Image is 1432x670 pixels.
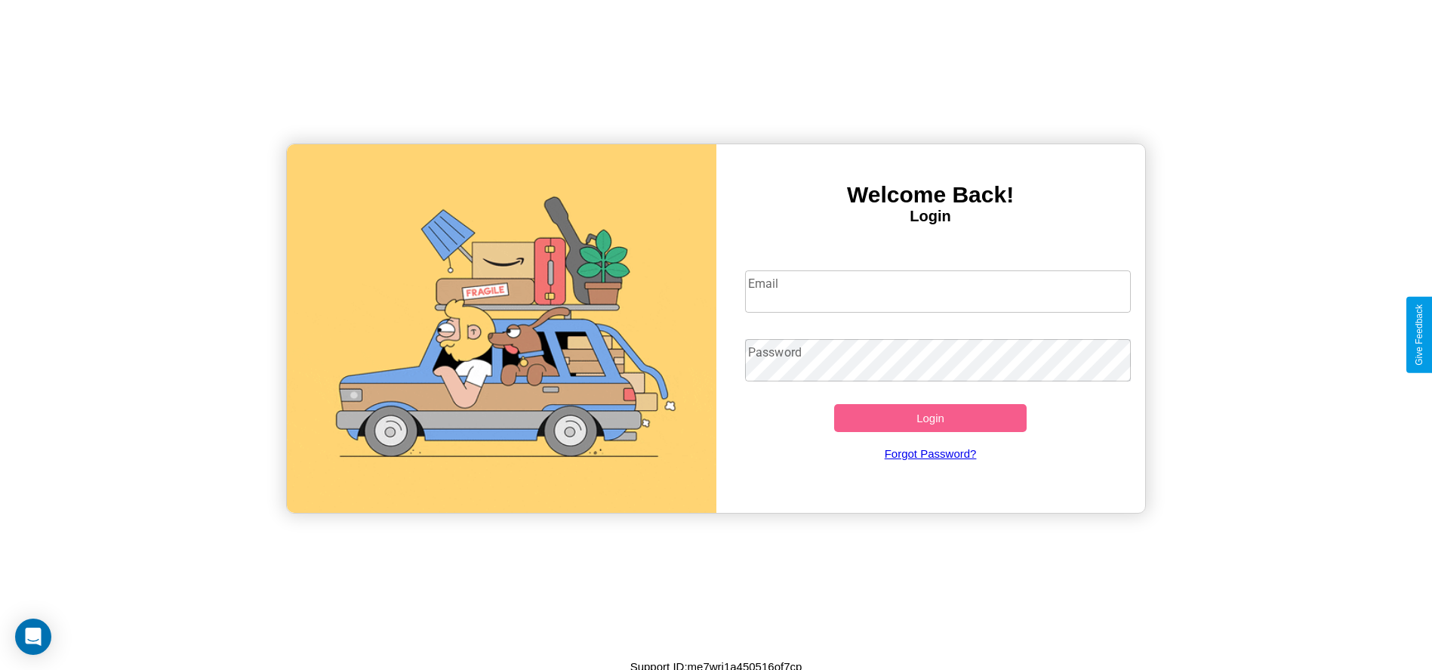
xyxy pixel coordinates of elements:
div: Open Intercom Messenger [15,619,51,655]
img: gif [287,144,716,513]
h3: Welcome Back! [716,182,1145,208]
button: Login [834,404,1027,432]
h4: Login [716,208,1145,225]
div: Give Feedback [1414,304,1424,366]
a: Forgot Password? [738,432,1123,475]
